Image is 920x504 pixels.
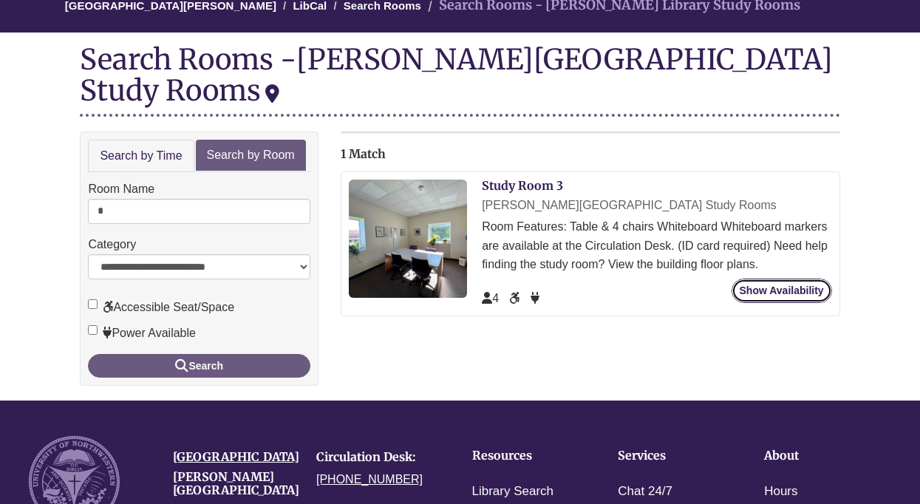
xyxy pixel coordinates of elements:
[88,299,98,309] input: Accessible Seat/Space
[88,235,136,254] label: Category
[531,292,539,304] span: Power Available
[80,41,833,108] div: [PERSON_NAME][GEOGRAPHIC_DATA] Study Rooms
[316,451,438,464] h4: Circulation Desk:
[482,292,499,304] span: The capacity of this space
[88,325,98,335] input: Power Available
[618,481,672,503] a: Chat 24/7
[472,481,554,503] a: Library Search
[764,449,865,463] h4: About
[316,473,423,486] a: [PHONE_NUMBER]
[482,178,563,193] a: Study Room 3
[341,148,840,161] h2: 1 Match
[482,217,832,274] div: Room Features: Table & 4 chairs Whiteboard Whiteboard markers are available at the Circulation De...
[472,449,573,463] h4: Resources
[88,180,154,199] label: Room Name
[732,279,832,303] a: Show Availability
[482,196,832,215] div: [PERSON_NAME][GEOGRAPHIC_DATA] Study Rooms
[509,292,522,304] span: Accessible Seat/Space
[88,140,194,173] a: Search by Time
[173,471,295,497] h4: [PERSON_NAME][GEOGRAPHIC_DATA]
[349,180,467,298] img: Study Room 3
[173,449,299,464] a: [GEOGRAPHIC_DATA]
[618,449,718,463] h4: Services
[764,481,797,503] a: Hours
[88,298,234,317] label: Accessible Seat/Space
[88,354,310,378] button: Search
[88,324,196,343] label: Power Available
[196,140,306,171] a: Search by Room
[80,44,839,116] div: Search Rooms -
